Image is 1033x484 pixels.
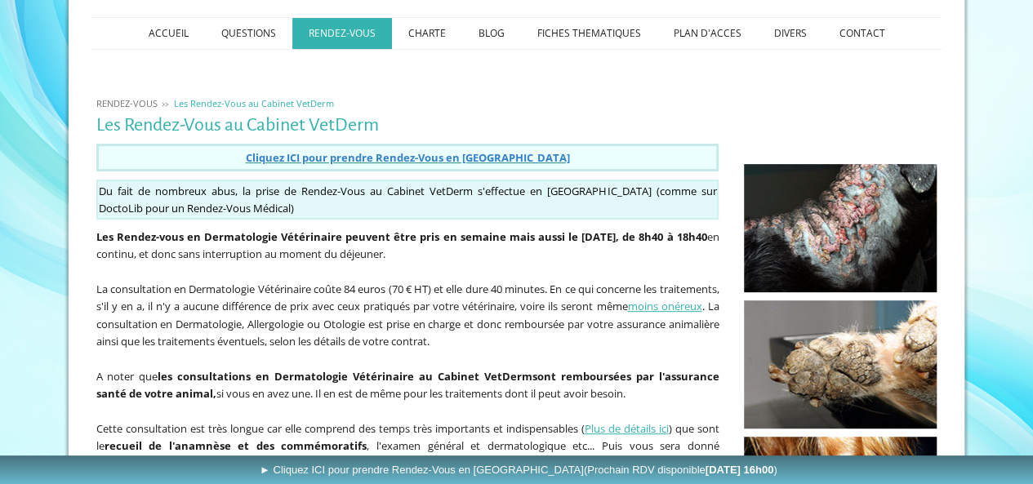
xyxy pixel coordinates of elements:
a: moins onéreux [627,299,701,313]
a: PLAN D'ACCES [657,18,758,49]
a: ACCUEIL [132,18,205,49]
a: QUESTIONS [205,18,292,49]
span: Du fait de nombreux abus, la prise de Rendez-Vous au Cabinet VetDerm s'effectue en [GEOGRAPHIC_DA... [99,184,697,198]
a: CONTACT [823,18,902,49]
span: (Prochain RDV disponible ) [584,464,777,476]
span: RENDEZ-VOUS [96,97,158,109]
span: en continu, et donc sans interruption au moment du déjeuner. [96,229,719,262]
span: l n'y a aucune différence de prix avec ceux pratiqués par votre vétérinaire, voire ils seront même [150,299,628,313]
span: Les Rendez-Vous au Cabinet VetDerm [174,97,334,109]
a: FICHES THEMATIQUES [521,18,657,49]
strong: Les Rendez-vous en Dermatologie Vétérinaire peuvent être pris en semaine mais aussi le [DATE], de... [96,229,707,244]
a: RENDEZ-VOUS [92,97,162,109]
span: . La consultation en Dermatologie, Allergologie ou Otologie est prise en charge et donc remboursé... [96,299,719,349]
a: BLOG [462,18,521,49]
span: La consultation en Dermatologie Vétérinaire coûte 84 euros (70 € HT) et elle dure 40 minutes. E [96,282,556,296]
a: Les Rendez-Vous au Cabinet VetDerm [170,97,338,109]
b: les consultations en Dermatologie Vétérinaire au Cabinet VetDerm [158,369,532,384]
a: DIVERS [758,18,823,49]
strong: recueil de l'anamnèse et des commémoratifs [105,438,367,453]
a: RENDEZ-VOUS [292,18,392,49]
b: [DATE] 16h00 [706,464,774,476]
h1: Les Rendez-Vous au Cabinet VetDerm [96,115,719,135]
span: ► Cliquez ICI pour prendre Rendez-Vous en [GEOGRAPHIC_DATA] [260,464,777,476]
a: Plus de détails ici [584,421,668,436]
span: Cliquez ICI pour prendre Rendez-Vous en [GEOGRAPHIC_DATA] [245,150,569,165]
span: A noter que [96,369,158,384]
a: CHARTE [392,18,462,49]
a: Cliquez ICI pour prendre Rendez-Vous en [GEOGRAPHIC_DATA] [245,149,569,165]
span: si vous en avez une. Il en est de même pour les traitements dont il peut avoir besoin. [216,386,626,401]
